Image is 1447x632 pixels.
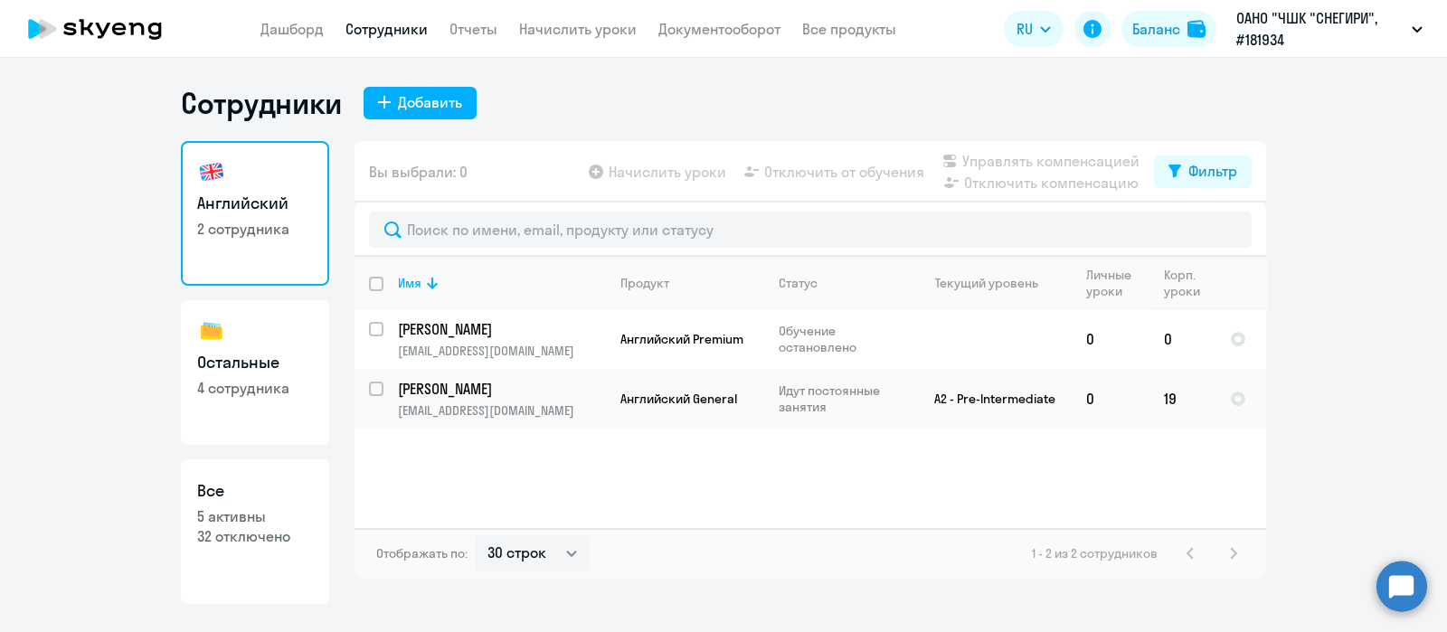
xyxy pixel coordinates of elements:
div: Добавить [398,91,462,113]
td: 0 [1072,309,1149,369]
div: Баланс [1132,18,1180,40]
p: 32 отключено [197,526,313,546]
p: 5 активны [197,506,313,526]
td: 19 [1149,369,1215,429]
p: [PERSON_NAME] [398,379,602,399]
div: Статус [779,275,903,291]
h3: Все [197,479,313,503]
img: english [197,157,226,186]
span: RU [1017,18,1033,40]
div: Имя [398,275,605,291]
div: Личные уроки [1086,267,1137,299]
button: Балансbalance [1121,11,1216,47]
div: Имя [398,275,421,291]
h3: Остальные [197,351,313,374]
span: Английский Premium [620,331,743,347]
p: 2 сотрудника [197,219,313,239]
p: [EMAIL_ADDRESS][DOMAIN_NAME] [398,343,605,359]
a: Отчеты [449,20,497,38]
h3: Английский [197,192,313,215]
p: [EMAIL_ADDRESS][DOMAIN_NAME] [398,402,605,419]
button: Добавить [364,87,477,119]
td: A2 - Pre-Intermediate [903,369,1072,429]
p: Обучение остановлено [779,323,903,355]
h1: Сотрудники [181,85,342,121]
p: Идут постоянные занятия [779,382,903,415]
span: Английский General [620,391,737,407]
div: Фильтр [1188,160,1237,182]
div: Статус [779,275,818,291]
span: Вы выбрали: 0 [369,161,468,183]
p: 4 сотрудника [197,378,313,398]
td: 0 [1149,309,1215,369]
div: Личные уроки [1086,267,1149,299]
a: Английский2 сотрудника [181,141,329,286]
button: RU [1004,11,1064,47]
button: Фильтр [1154,156,1252,188]
a: Все продукты [802,20,896,38]
div: Текущий уровень [918,275,1071,291]
a: Начислить уроки [519,20,637,38]
input: Поиск по имени, email, продукту или статусу [369,212,1252,248]
button: ОАНО "ЧШК "СНЕГИРИ", #181934 [1227,7,1432,51]
a: Все5 активны32 отключено [181,459,329,604]
img: others [197,316,226,345]
td: 0 [1072,369,1149,429]
p: ОАНО "ЧШК "СНЕГИРИ", #181934 [1236,7,1404,51]
div: Продукт [620,275,669,291]
span: Отображать по: [376,545,468,561]
div: Корп. уроки [1164,267,1215,299]
a: Остальные4 сотрудника [181,300,329,445]
div: Корп. уроки [1164,267,1203,299]
a: [PERSON_NAME] [398,319,605,339]
img: balance [1187,20,1206,38]
a: [PERSON_NAME] [398,379,605,399]
div: Текущий уровень [935,275,1038,291]
span: 1 - 2 из 2 сотрудников [1032,545,1158,561]
p: [PERSON_NAME] [398,319,602,339]
div: Продукт [620,275,763,291]
a: Дашборд [260,20,324,38]
a: Документооборот [658,20,780,38]
a: Сотрудники [345,20,428,38]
